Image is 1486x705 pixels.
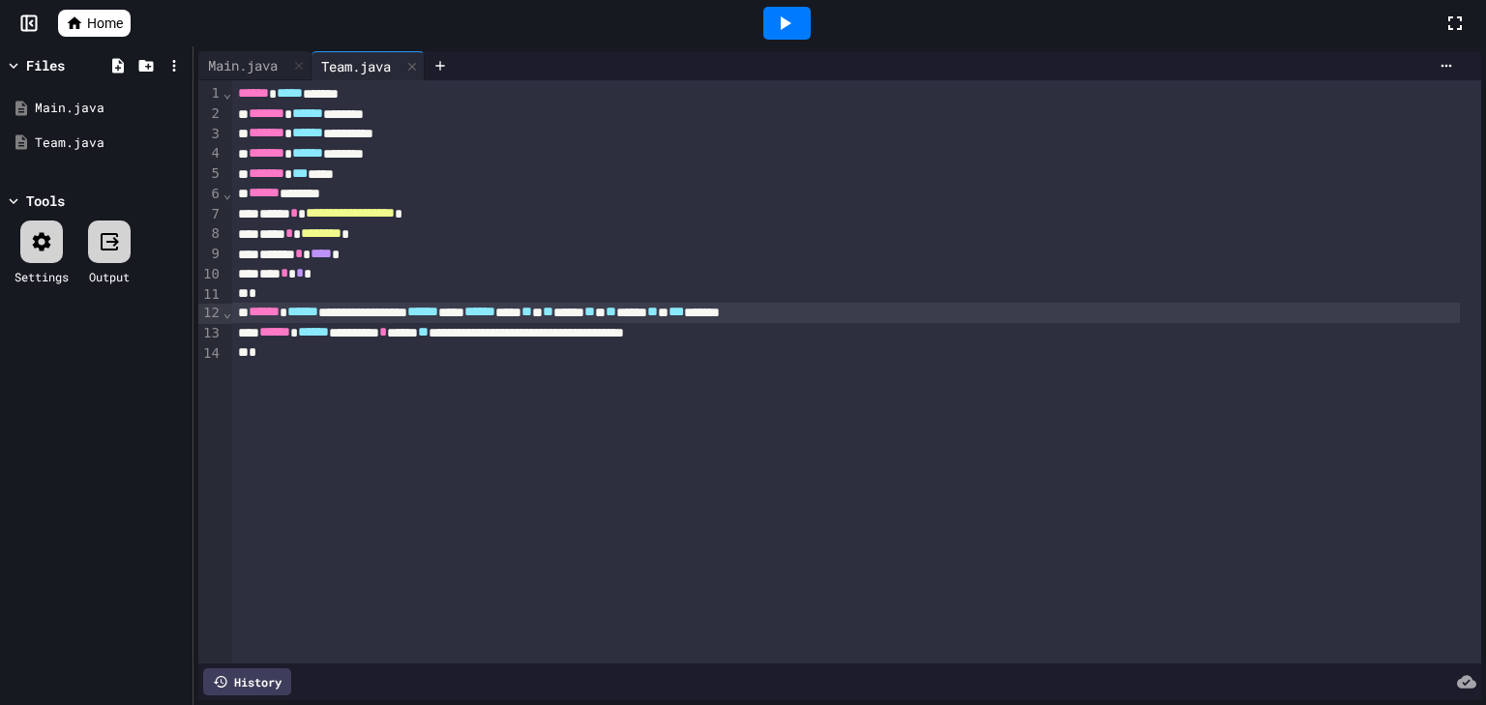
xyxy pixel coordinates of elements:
div: Output [89,268,130,285]
div: Tools [26,191,65,211]
div: 12 [198,304,223,324]
div: 5 [198,164,223,185]
div: 2 [198,104,223,125]
div: 1 [198,84,223,104]
div: 7 [198,205,223,225]
div: Main.java [198,55,287,75]
div: 8 [198,224,223,245]
div: 11 [198,285,223,305]
span: Home [87,14,123,33]
div: 9 [198,245,223,265]
div: 6 [198,185,223,205]
span: Fold line [223,186,232,201]
div: Files [26,55,65,75]
a: Home [58,10,131,37]
div: 4 [198,144,223,164]
div: 13 [198,324,223,344]
div: Main.java [198,51,312,80]
div: 14 [198,344,223,364]
div: Team.java [35,133,186,153]
div: Main.java [35,99,186,118]
span: Fold line [223,85,232,101]
div: 10 [198,265,223,285]
div: Settings [15,268,69,285]
div: Team.java [312,56,401,76]
div: 3 [198,125,223,145]
span: Fold line [223,305,232,320]
div: Team.java [312,51,425,80]
div: History [203,668,291,695]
